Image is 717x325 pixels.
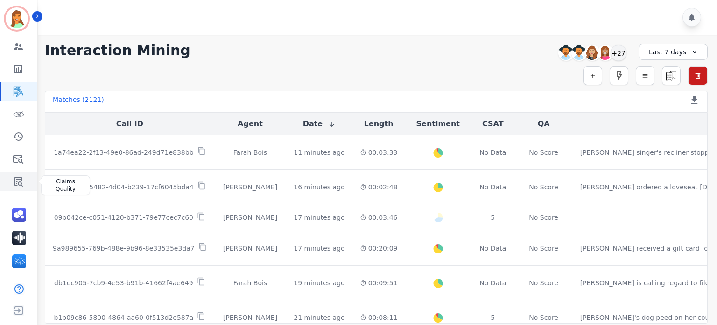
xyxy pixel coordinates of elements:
[53,244,195,253] p: 9a989655-769b-488e-9b96-8e33535e3da7
[54,313,194,322] p: b1b09c86-5800-4864-aa60-0f513d2e587a
[238,118,263,130] button: Agent
[116,118,143,130] button: Call ID
[53,95,104,108] div: Matches ( 2121 )
[478,278,507,288] div: No Data
[222,213,279,222] div: [PERSON_NAME]
[294,148,344,157] div: 11 minutes ago
[529,182,558,192] div: No Score
[54,182,194,192] p: 2bb0876b-5482-4d04-b239-17cf6045bda4
[360,278,398,288] div: 00:09:51
[529,313,558,322] div: No Score
[478,244,507,253] div: No Data
[303,118,336,130] button: Date
[222,278,279,288] div: Farah Bois
[6,7,28,30] img: Bordered avatar
[478,213,507,222] div: 5
[222,182,279,192] div: [PERSON_NAME]
[478,148,507,157] div: No Data
[529,148,558,157] div: No Score
[360,182,398,192] div: 00:02:48
[360,148,398,157] div: 00:03:33
[538,118,550,130] button: QA
[529,244,558,253] div: No Score
[294,313,344,322] div: 21 minutes ago
[294,213,344,222] div: 17 minutes ago
[294,244,344,253] div: 17 minutes ago
[294,182,344,192] div: 16 minutes ago
[54,148,193,157] p: 1a74ea22-2f13-49e0-86ad-249d71e838bb
[222,244,279,253] div: [PERSON_NAME]
[360,313,398,322] div: 00:08:11
[294,278,344,288] div: 19 minutes ago
[45,42,190,59] h1: Interaction Mining
[482,118,504,130] button: CSAT
[222,313,279,322] div: [PERSON_NAME]
[54,213,193,222] p: 09b042ce-c051-4120-b371-79e77cec7c60
[54,278,193,288] p: db1ec905-7cb9-4e53-b91b-41662f4ae649
[611,45,626,61] div: +27
[639,44,708,60] div: Last 7 days
[222,148,279,157] div: Farah Bois
[478,313,507,322] div: 5
[529,213,558,222] div: No Score
[478,182,507,192] div: No Data
[360,244,398,253] div: 00:20:09
[360,213,398,222] div: 00:03:46
[364,118,394,130] button: Length
[529,278,558,288] div: No Score
[416,118,460,130] button: Sentiment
